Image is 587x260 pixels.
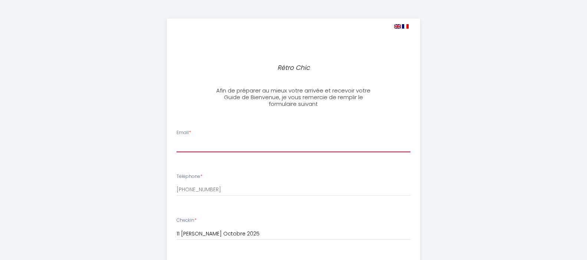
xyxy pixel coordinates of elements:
label: Email [177,129,191,136]
h3: Afin de préparer au mieux votre arrivée et recevoir votre Guide de Bienvenue, je vous remercie de... [211,87,376,107]
p: Rétro Chic [214,63,373,73]
img: fr.png [402,24,409,29]
img: en.png [394,24,401,29]
label: Checkin [177,217,197,224]
label: Téléphone [177,173,202,180]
